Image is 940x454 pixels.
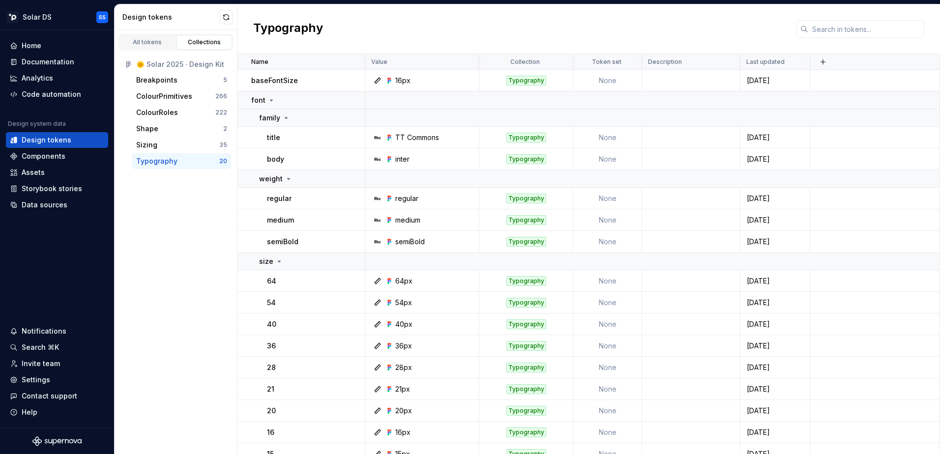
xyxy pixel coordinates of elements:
td: None [573,231,642,253]
div: Design system data [8,120,66,128]
div: Invite team [22,359,60,369]
div: Sizing [136,140,157,150]
div: 35 [219,141,227,149]
div: Code automation [22,89,81,99]
div: [DATE] [741,154,809,164]
p: 36 [267,341,276,351]
button: Breakpoints5 [132,72,231,88]
p: Token set [592,58,621,66]
p: Value [371,58,387,66]
div: 64px [395,276,412,286]
div: 222 [215,109,227,116]
a: Settings [6,372,108,388]
td: None [573,335,642,357]
div: Components [22,151,65,161]
p: 64 [267,276,276,286]
div: [DATE] [741,237,809,247]
p: title [267,133,280,142]
p: family [259,113,280,123]
div: [DATE] [741,341,809,351]
div: [DATE] [741,363,809,372]
div: [DATE] [741,384,809,394]
button: Notifications [6,323,108,339]
div: Typography [506,363,546,372]
td: None [573,209,642,231]
div: Typography [506,133,546,142]
div: Typography [506,427,546,437]
div: Typography [506,194,546,203]
div: Typography [506,154,546,164]
div: inter [395,154,410,164]
div: ColourRoles [136,108,178,117]
div: Contact support [22,391,77,401]
p: 16 [267,427,274,437]
div: Notifications [22,326,66,336]
button: ColourRoles222 [132,105,231,120]
button: Solar DSSS [2,6,112,28]
p: regular [267,194,292,203]
div: 2 [223,125,227,133]
p: 28 [267,363,276,372]
div: 20 [219,157,227,165]
div: Search ⌘K [22,342,59,352]
div: [DATE] [741,76,809,85]
div: 36px [395,341,412,351]
td: None [573,357,642,378]
a: Invite team [6,356,108,371]
div: Typography [506,76,546,85]
div: 20px [395,406,412,416]
div: regular [395,194,418,203]
div: [DATE] [741,133,809,142]
p: body [267,154,284,164]
button: Typography20 [132,153,231,169]
div: Collections [180,38,229,46]
div: Solar DS [23,12,52,22]
td: None [573,313,642,335]
div: Design tokens [22,135,71,145]
p: Description [648,58,682,66]
p: size [259,256,273,266]
div: Settings [22,375,50,385]
div: Typography [506,237,546,247]
img: deb07db6-ec04-4ac8-9ca0-9ed434161f92.png [7,11,19,23]
a: Supernova Logo [32,436,82,446]
a: Data sources [6,197,108,213]
button: Sizing35 [132,137,231,153]
div: [DATE] [741,215,809,225]
button: Search ⌘K [6,340,108,355]
div: Shape [136,124,158,134]
div: [DATE] [741,276,809,286]
div: SS [99,13,106,21]
a: Storybook stories [6,181,108,197]
p: semiBold [267,237,298,247]
a: Code automation [6,86,108,102]
p: Last updated [746,58,785,66]
button: ColourPrimitives266 [132,88,231,104]
div: [DATE] [741,194,809,203]
td: None [573,270,642,292]
p: Name [251,58,268,66]
div: All tokens [123,38,172,46]
input: Search in tokens... [808,20,924,38]
div: 16px [395,76,411,85]
div: [DATE] [741,298,809,308]
button: Contact support [6,388,108,404]
div: [DATE] [741,319,809,329]
td: None [573,292,642,313]
a: Documentation [6,54,108,70]
div: 40px [395,319,412,329]
div: 28px [395,363,412,372]
div: Documentation [22,57,74,67]
div: Typography [506,298,546,308]
a: Home [6,38,108,54]
a: Shape2 [132,121,231,137]
div: 54px [395,298,412,308]
div: Typography [506,276,546,286]
td: None [573,400,642,422]
div: 5 [223,76,227,84]
p: font [251,95,265,105]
